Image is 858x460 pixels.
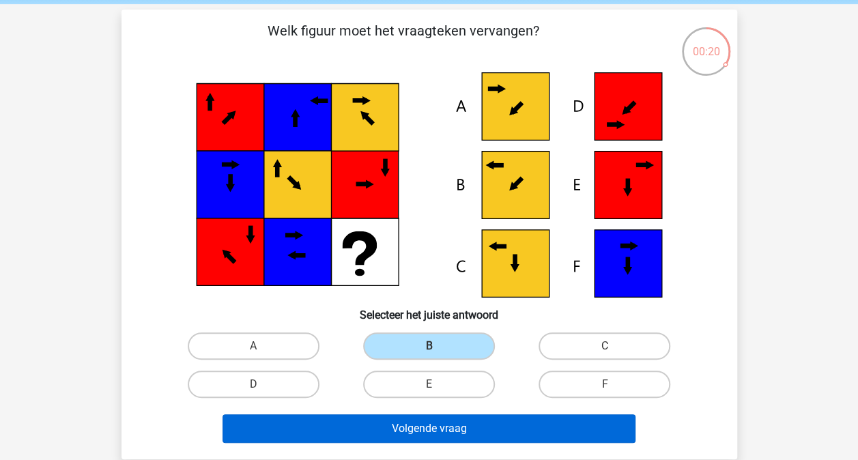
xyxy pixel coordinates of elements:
h6: Selecteer het juiste antwoord [143,298,715,321]
label: D [188,371,319,398]
label: F [539,371,670,398]
label: C [539,332,670,360]
label: A [188,332,319,360]
label: E [363,371,495,398]
p: Welk figuur moet het vraagteken vervangen? [143,20,664,61]
label: B [363,332,495,360]
button: Volgende vraag [223,414,635,443]
div: 00:20 [681,26,732,60]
